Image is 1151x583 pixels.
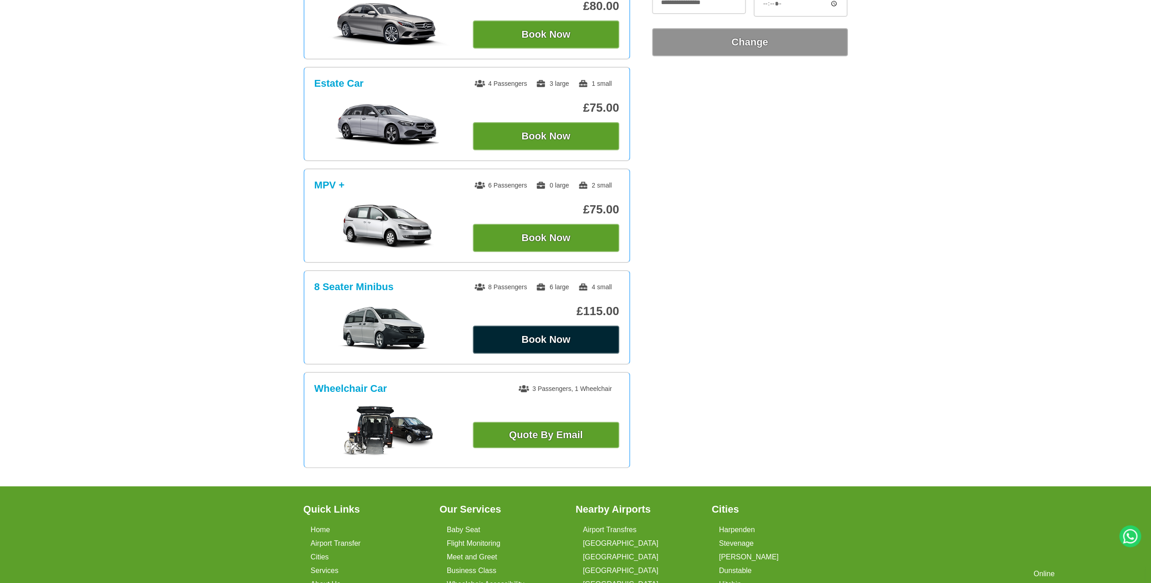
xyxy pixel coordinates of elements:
a: Flight Monitoring [447,539,500,548]
a: Cities [311,553,329,561]
a: Business Class [447,567,496,575]
p: £75.00 [473,203,619,217]
a: Dunstable [719,567,752,575]
a: Meet and Greet [447,553,497,561]
a: Stevenage [719,539,754,548]
span: 1 small [578,80,612,87]
img: MPV + [319,204,456,249]
a: Home [311,526,330,534]
h3: Quick Links [304,504,429,514]
a: [PERSON_NAME] [719,553,779,561]
iframe: chat widget [1027,563,1146,583]
img: Estate Car [319,102,456,148]
button: Book Now [473,122,619,150]
h3: Our Services [440,504,565,514]
img: Wheelchair Car [342,406,433,456]
a: Quote By Email [473,422,619,448]
button: Book Now [473,326,619,354]
button: Book Now [473,20,619,49]
h3: Cities [712,504,837,514]
img: 8 Seater Minibus [319,306,456,351]
span: 4 Passengers [475,80,527,87]
h3: 8 Seater Minibus [314,281,394,293]
span: 6 large [536,283,569,291]
p: £75.00 [473,101,619,115]
button: Change [652,28,848,56]
span: 3 Passengers, 1 Wheelchair [519,385,612,392]
img: Business Class [319,0,456,46]
a: [GEOGRAPHIC_DATA] [583,539,659,548]
a: [GEOGRAPHIC_DATA] [583,567,659,575]
span: 2 small [578,182,612,189]
button: Book Now [473,224,619,252]
h3: Estate Car [314,78,364,89]
a: Airport Transfres [583,526,637,534]
span: 8 Passengers [475,283,527,291]
h3: Nearby Airports [576,504,701,514]
span: 4 small [578,283,612,291]
span: 3 large [536,80,569,87]
a: Services [311,567,338,575]
a: Baby Seat [447,526,480,534]
span: 6 Passengers [475,182,527,189]
span: 0 large [536,182,569,189]
a: Harpenden [719,526,755,534]
p: £115.00 [473,304,619,318]
h3: Wheelchair Car [314,383,387,395]
a: [GEOGRAPHIC_DATA] [583,553,659,561]
h3: MPV + [314,179,345,191]
a: Airport Transfer [311,539,361,548]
